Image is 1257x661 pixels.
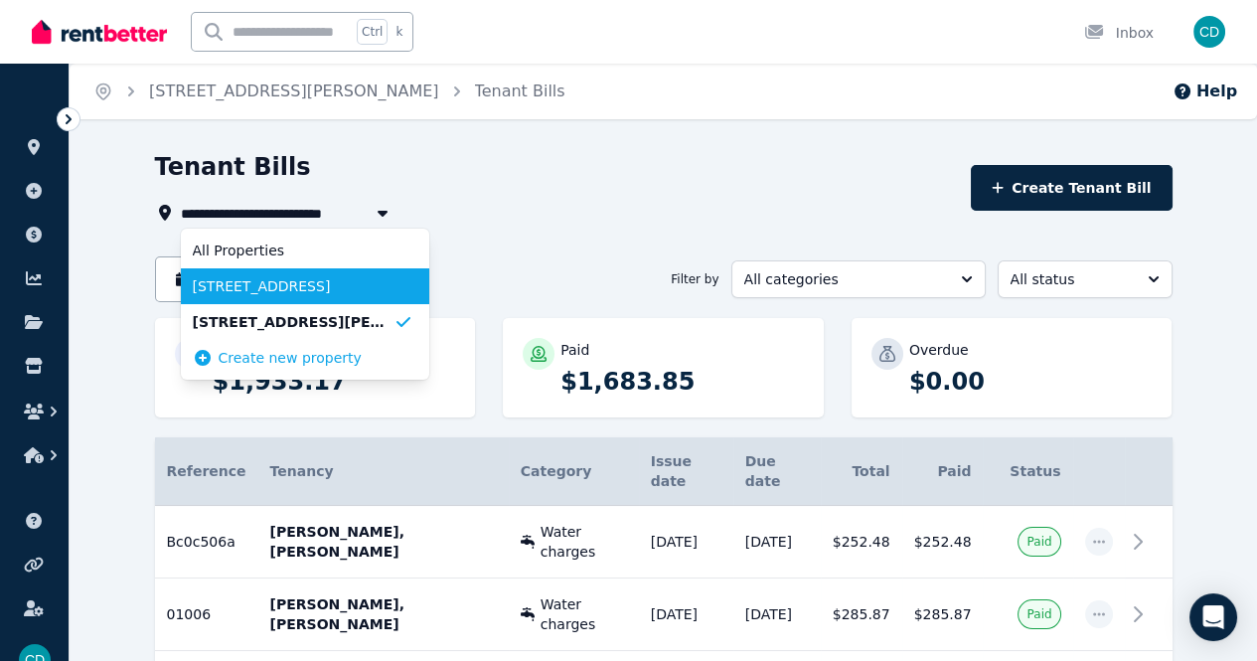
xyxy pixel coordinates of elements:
[475,82,565,100] a: Tenant Bills
[909,340,969,360] p: Overdue
[821,437,902,506] th: Total
[357,19,388,45] span: Ctrl
[541,522,627,562] span: Water charges
[213,366,456,398] p: $1,933.17
[541,594,627,634] span: Water charges
[193,241,393,260] span: All Properties
[821,506,902,578] td: $252.48
[671,271,718,287] span: Filter by
[560,366,804,398] p: $1,683.85
[731,260,986,298] button: All categories
[167,534,236,550] span: Bc0c506a
[733,506,821,578] td: [DATE]
[509,437,639,506] th: Category
[733,437,821,506] th: Due date
[155,151,311,183] h1: Tenant Bills
[270,522,497,562] p: [PERSON_NAME], [PERSON_NAME]
[270,594,497,634] p: [PERSON_NAME], [PERSON_NAME]
[639,506,733,578] td: [DATE]
[1189,593,1237,641] div: Open Intercom Messenger
[1193,16,1225,48] img: Cameron Day
[983,437,1072,506] th: Status
[1026,606,1051,622] span: Paid
[971,165,1173,211] button: Create Tenant Bill
[258,437,509,506] th: Tenancy
[639,578,733,651] td: [DATE]
[1173,80,1237,103] button: Help
[733,578,821,651] td: [DATE]
[902,437,984,506] th: Paid
[744,269,945,289] span: All categories
[821,578,902,651] td: $285.87
[560,340,589,360] p: Paid
[1026,534,1051,550] span: Paid
[149,82,439,100] a: [STREET_ADDRESS][PERSON_NAME]
[1011,269,1132,289] span: All status
[193,276,393,296] span: [STREET_ADDRESS]
[902,578,984,651] td: $285.87
[998,260,1173,298] button: All status
[155,256,287,302] button: Date filter
[70,64,589,119] nav: Breadcrumb
[902,506,984,578] td: $252.48
[1084,23,1154,43] div: Inbox
[219,348,362,368] span: Create new property
[32,17,167,47] img: RentBetter
[395,24,402,40] span: k
[167,606,212,622] span: 01006
[639,437,733,506] th: Issue date
[909,366,1153,398] p: $0.00
[167,463,246,479] span: Reference
[193,312,393,332] span: [STREET_ADDRESS][PERSON_NAME]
